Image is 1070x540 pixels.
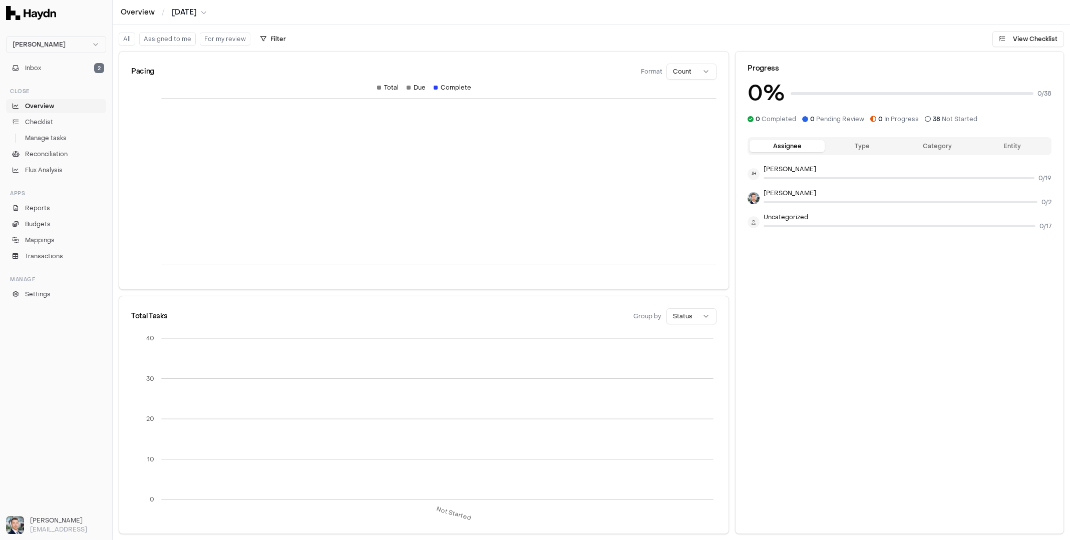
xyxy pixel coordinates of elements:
tspan: 0 [150,495,154,503]
span: Mappings [25,236,55,245]
tspan: Not Started [436,505,473,522]
a: Mappings [6,233,106,247]
span: Group by: [633,312,662,320]
div: Total [377,84,399,92]
a: Overview [6,99,106,113]
span: Pending Review [810,115,864,123]
span: Overview [25,102,54,111]
span: 0 [756,115,760,123]
button: Category [900,140,975,152]
span: Completed [756,115,796,123]
button: [DATE] [172,8,207,18]
p: [EMAIL_ADDRESS] [30,525,106,534]
span: JH [748,168,760,180]
span: Filter [270,35,286,43]
div: Progress [748,64,1051,74]
button: Inbox2 [6,61,106,75]
a: Checklist [6,115,106,129]
button: View Checklist [992,31,1064,47]
span: [PERSON_NAME] [13,41,66,49]
span: Settings [25,290,51,299]
span: Transactions [25,252,63,261]
button: Entity [974,140,1049,152]
span: Budgets [25,220,51,229]
button: Assignee [750,140,825,152]
tspan: 20 [146,415,154,423]
span: Flux Analysis [25,166,63,175]
div: Total Tasks [131,311,167,321]
span: 38 [933,115,940,123]
button: Assigned to me [139,33,196,46]
span: / [160,7,167,17]
p: Uncategorized [764,213,1051,221]
span: 0 / 17 [1039,222,1051,230]
a: Manage tasks [6,131,106,145]
span: 0 / 38 [1037,90,1051,98]
a: Reconciliation [6,147,106,161]
img: Ole Heine [748,192,760,204]
nav: breadcrumb [121,8,207,18]
div: Pacing [131,67,154,77]
p: [PERSON_NAME] [764,189,1051,197]
tspan: 40 [146,334,154,342]
a: Budgets [6,217,106,231]
tspan: 30 [146,374,154,382]
span: 0 / 19 [1038,174,1051,182]
a: Flux Analysis [6,163,106,177]
button: Filter [254,31,292,47]
a: Transactions [6,249,106,263]
span: 0 [878,115,883,123]
div: Close [6,83,106,99]
div: Due [407,84,426,92]
span: Not Started [933,115,977,123]
span: In Progress [878,115,919,123]
button: For my review [200,33,250,46]
button: Type [825,140,900,152]
div: Complete [434,84,471,92]
a: Settings [6,287,106,301]
h3: 0 % [748,78,785,109]
button: All [119,33,135,46]
span: 0 / 2 [1041,198,1051,206]
span: Checklist [25,118,53,127]
span: Format [641,68,662,76]
span: Reconciliation [25,150,68,159]
div: Manage [6,271,106,287]
span: Reports [25,204,50,213]
img: Ole Heine [6,516,24,534]
tspan: 10 [147,455,154,463]
img: Haydn Logo [6,6,56,20]
a: Reports [6,201,106,215]
p: [PERSON_NAME] [764,165,1051,173]
a: Overview [121,8,155,18]
span: 0 [810,115,815,123]
span: [DATE] [172,8,197,18]
div: Apps [6,185,106,201]
button: [PERSON_NAME] [6,36,106,53]
h3: [PERSON_NAME] [30,516,106,525]
span: Manage tasks [25,134,67,143]
span: Inbox [25,64,41,73]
